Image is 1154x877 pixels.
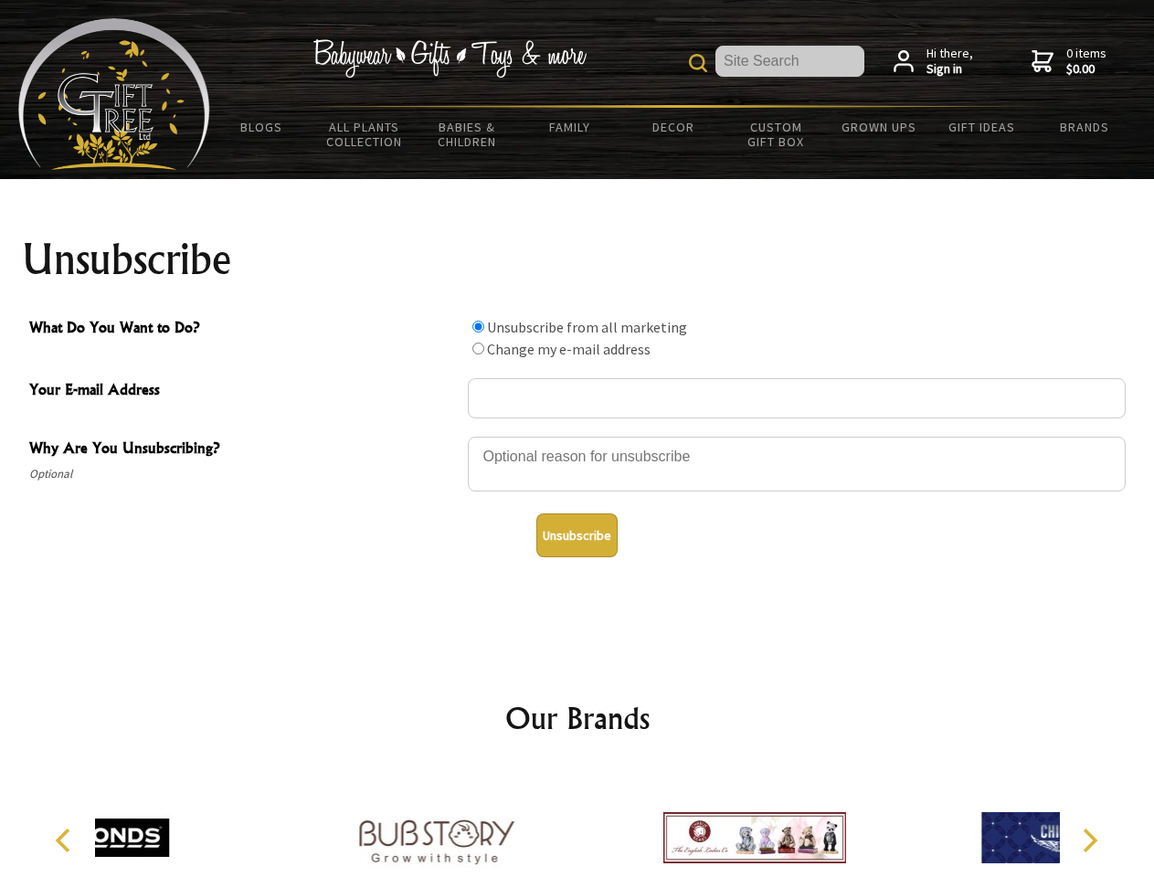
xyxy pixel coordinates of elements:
[487,340,651,358] label: Change my e-mail address
[725,108,828,161] a: Custom Gift Box
[926,61,973,78] strong: Sign in
[926,46,973,78] span: Hi there,
[519,108,622,146] a: Family
[827,108,930,146] a: Grown Ups
[18,18,210,170] img: Babyware - Gifts - Toys and more...
[22,238,1133,281] h1: Unsubscribe
[472,343,484,354] input: What Do You Want to Do?
[37,696,1118,740] h2: Our Brands
[210,108,313,146] a: BLOGS
[715,46,864,77] input: Site Search
[621,108,725,146] a: Decor
[29,316,459,343] span: What Do You Want to Do?
[468,378,1126,418] input: Your E-mail Address
[1069,820,1109,861] button: Next
[313,108,417,161] a: All Plants Collection
[29,378,459,405] span: Your E-mail Address
[46,820,86,861] button: Previous
[536,513,618,557] button: Unsubscribe
[312,39,587,78] img: Babywear - Gifts - Toys & more
[1066,45,1106,78] span: 0 items
[468,437,1126,491] textarea: Why Are You Unsubscribing?
[416,108,519,161] a: Babies & Children
[894,46,973,78] a: Hi there,Sign in
[29,463,459,485] span: Optional
[689,54,707,72] img: product search
[1033,108,1137,146] a: Brands
[487,318,687,336] label: Unsubscribe from all marketing
[1066,61,1106,78] strong: $0.00
[29,437,459,463] span: Why Are You Unsubscribing?
[1032,46,1106,78] a: 0 items$0.00
[930,108,1033,146] a: Gift Ideas
[472,321,484,333] input: What Do You Want to Do?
